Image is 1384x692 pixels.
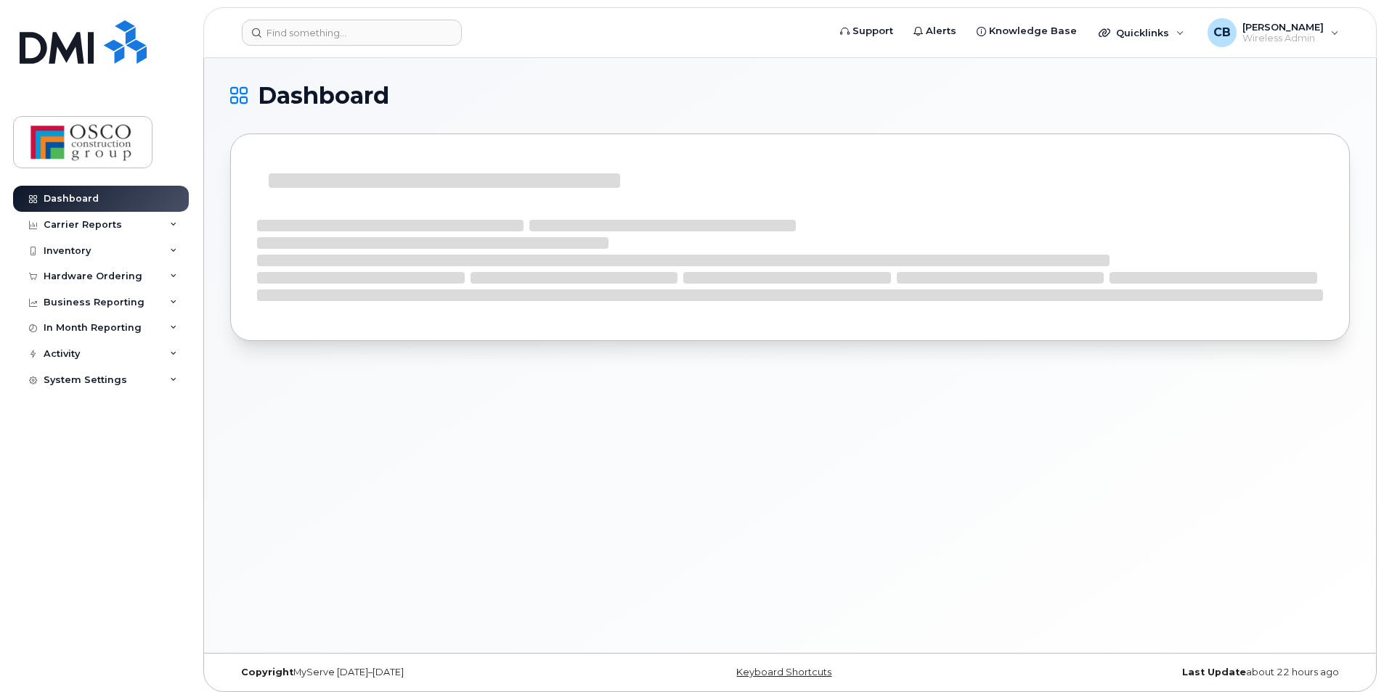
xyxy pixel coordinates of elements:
[1182,667,1246,677] strong: Last Update
[241,667,293,677] strong: Copyright
[977,667,1350,678] div: about 22 hours ago
[230,667,603,678] div: MyServe [DATE]–[DATE]
[736,667,831,677] a: Keyboard Shortcuts
[258,85,389,107] span: Dashboard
